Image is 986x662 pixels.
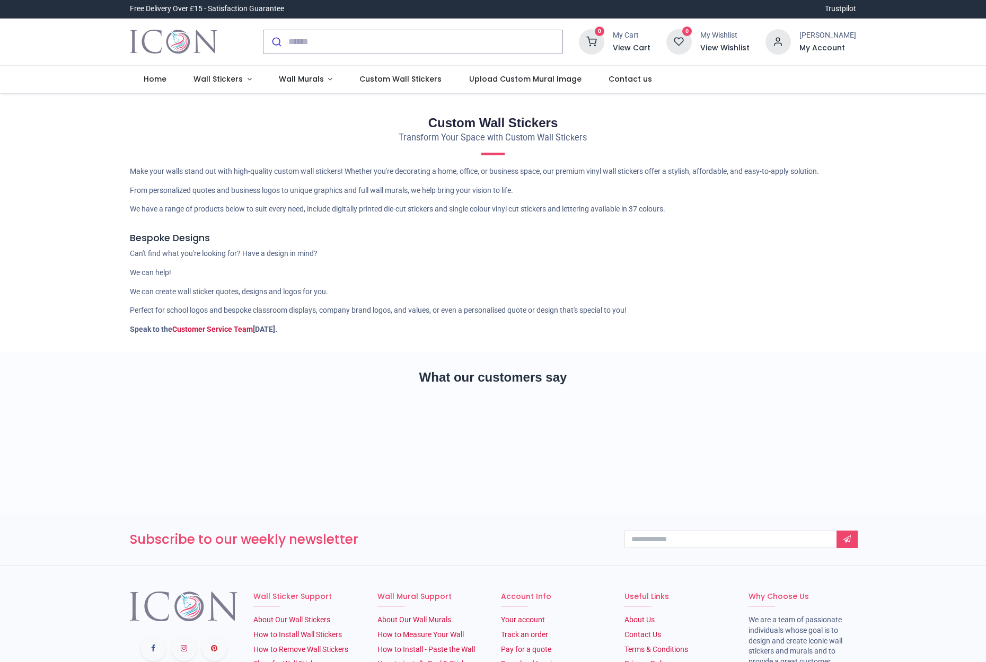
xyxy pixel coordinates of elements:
[700,30,750,41] div: My Wishlist
[624,630,661,639] a: Contact Us
[172,325,253,333] a: Customer Service Team
[377,615,451,624] a: About Our Wall Murals
[130,27,217,57] img: Icon Wall Stickers
[624,645,688,654] a: Terms & Conditions
[595,27,605,37] sup: 0
[609,74,652,84] span: Contact us
[130,368,856,386] h2: What our customers say
[613,43,650,54] a: View Cart
[130,132,856,144] p: Transform Your Space with Custom Wall Stickers
[359,74,442,84] span: Custom Wall Stickers
[130,249,856,259] p: Can't find what you're looking for? Have a design in mind?
[130,405,856,480] iframe: Customer reviews powered by Trustpilot
[501,592,609,602] h6: Account Info
[253,630,342,639] a: How to Install Wall Stickers
[799,43,856,54] a: My Account
[193,74,243,84] span: Wall Stickers
[501,645,551,654] a: Pay for a quote
[130,305,856,316] p: Perfect for school logos and bespoke classroom displays, company brand logos, and values, or even...
[613,30,650,41] div: My Cart
[130,325,277,333] strong: Speak to the [DATE].
[749,592,856,602] h6: Why Choose Us
[253,592,361,602] h6: Wall Sticker Support
[377,630,464,639] a: How to Measure Your Wall
[253,645,348,654] a: How to Remove Wall Stickers
[469,74,582,84] span: Upload Custom Mural Image
[799,30,856,41] div: [PERSON_NAME]
[130,186,856,196] p: From personalized quotes and business logos to unique graphics and full wall murals, we help brin...
[130,114,856,132] h2: Custom Wall Stickers
[130,4,284,14] div: Free Delivery Over £15 - Satisfaction Guarantee
[624,615,655,624] a: About Us​
[130,268,856,278] p: We can help!
[130,287,856,297] p: We can create wall sticker quotes, designs and logos for you.
[130,232,856,245] h5: Bespoke Designs
[579,37,604,45] a: 0
[624,592,732,602] h6: Useful Links
[265,66,346,93] a: Wall Murals
[263,30,288,54] button: Submit
[144,74,166,84] span: Home
[666,37,692,45] a: 0
[130,531,609,549] h3: Subscribe to our weekly newsletter
[825,4,856,14] a: Trustpilot
[253,615,330,624] a: About Our Wall Stickers
[130,166,856,177] p: Make your walls stand out with high-quality custom wall stickers! Whether you're decorating a hom...
[130,204,856,215] p: We have a range of products below to suit every need, include digitally printed die-cut stickers ...
[377,645,475,654] a: How to Install - Paste the Wall
[377,592,485,602] h6: Wall Mural Support
[180,66,265,93] a: Wall Stickers
[279,74,324,84] span: Wall Murals
[501,615,545,624] a: Your account
[130,27,217,57] a: Logo of Icon Wall Stickers
[682,27,692,37] sup: 0
[501,630,548,639] a: Track an order
[700,43,750,54] a: View Wishlist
